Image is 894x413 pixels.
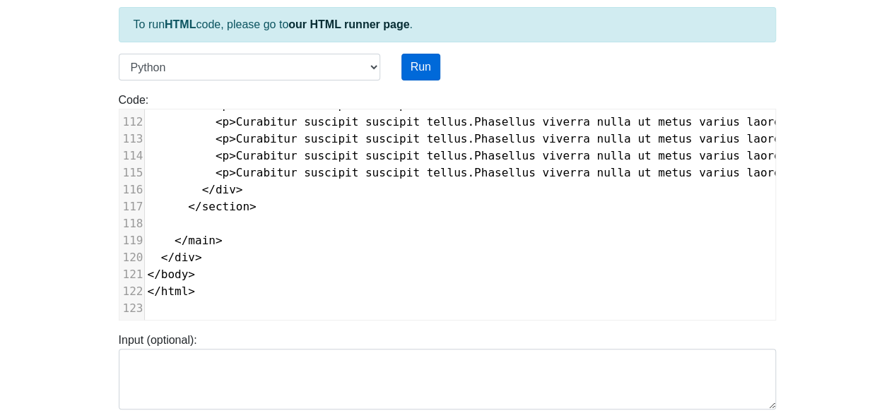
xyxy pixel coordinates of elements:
span: varius [699,115,740,128]
span: viverra [542,132,589,145]
span: </ [148,268,161,281]
span: varius [699,149,740,162]
span: < [216,166,223,179]
span: suscipit [304,132,358,145]
span: suscipit [304,149,358,162]
span: suscipit [304,115,358,128]
span: > [195,251,202,264]
span: div [175,251,195,264]
span: Phasellus [474,149,536,162]
span: </ [188,200,201,213]
span: p [222,166,229,179]
span: > [236,183,243,196]
span: laoreet [746,115,794,128]
span: > [188,268,195,281]
span: varius [699,166,740,179]
span: suscipit [365,149,420,162]
div: 114 [119,148,144,164]
span: Phasellus [474,132,536,145]
span: suscipit [365,115,420,128]
span: nulla [596,115,630,128]
span: viverra [542,166,589,179]
span: suscipit [365,132,420,145]
span: nulla [596,149,630,162]
span: body [161,268,189,281]
div: 112 [119,114,144,131]
span: Curabitur [236,166,298,179]
div: 113 [119,131,144,148]
span: > [216,234,223,247]
span: varius [699,132,740,145]
div: 120 [119,249,144,266]
div: 121 [119,266,144,283]
span: > [188,285,195,298]
span: nulla [596,166,630,179]
div: Input (optional): [108,332,787,409]
div: 119 [119,232,144,249]
span: main [188,234,216,247]
span: suscipit [365,166,420,179]
span: ut [637,115,651,128]
div: 122 [119,283,144,300]
span: </ [175,234,188,247]
span: tellus [427,149,468,162]
span: Curabitur [236,149,298,162]
span: Curabitur [236,132,298,145]
span: > [229,166,236,179]
span: Phasellus [474,166,536,179]
span: section [202,200,249,213]
div: 123 [119,300,144,317]
span: </ [202,183,216,196]
span: > [229,132,236,145]
span: > [249,200,257,213]
span: suscipit [304,166,358,179]
span: viverra [542,149,589,162]
span: div [216,183,236,196]
span: ut [637,166,651,179]
span: nulla [596,132,630,145]
span: p [222,132,229,145]
span: viverra [542,115,589,128]
span: laoreet [746,149,794,162]
span: metus [658,149,692,162]
span: tellus [427,166,468,179]
span: Phasellus [474,115,536,128]
span: > [229,115,236,128]
strong: HTML [165,18,196,30]
span: > [229,149,236,162]
div: 115 [119,164,144,181]
span: metus [658,132,692,145]
div: 118 [119,215,144,232]
span: </ [148,285,161,298]
span: < [216,132,223,145]
a: our HTML runner page [288,18,409,30]
span: tellus [427,132,468,145]
span: tellus [427,115,468,128]
div: Code: [108,92,787,321]
span: </ [161,251,175,264]
span: < [216,115,223,128]
div: 116 [119,181,144,198]
span: p [222,149,229,162]
span: Curabitur [236,115,298,128]
div: 117 [119,198,144,215]
span: metus [658,166,692,179]
button: Run [401,54,440,80]
span: p [222,115,229,128]
span: metus [658,115,692,128]
span: ut [637,149,651,162]
span: < [216,149,223,162]
div: To run code, please go to . [119,7,776,42]
span: html [161,285,189,298]
span: laoreet [746,166,794,179]
span: ut [637,132,651,145]
span: laoreet [746,132,794,145]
